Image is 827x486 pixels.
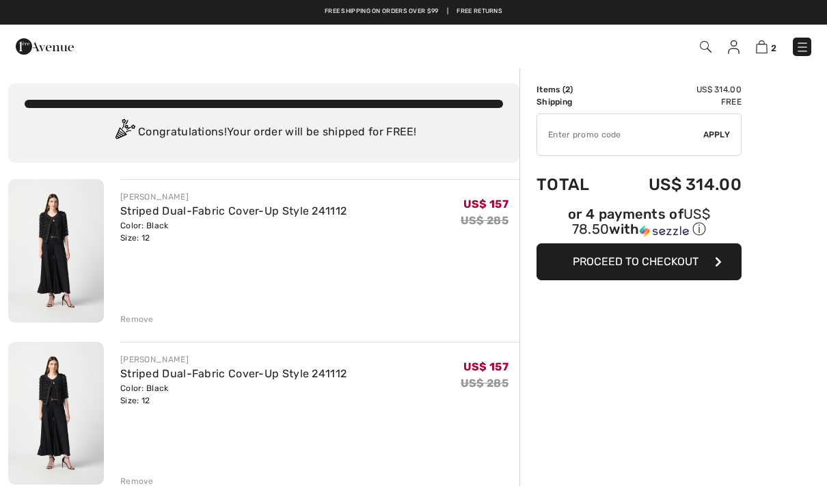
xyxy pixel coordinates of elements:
[537,161,611,208] td: Total
[756,38,776,55] a: 2
[756,40,768,53] img: Shopping Bag
[611,96,742,108] td: Free
[120,353,347,366] div: [PERSON_NAME]
[461,214,509,227] s: US$ 285
[537,208,742,243] div: or 4 payments ofUS$ 78.50withSezzle Click to learn more about Sezzle
[16,33,74,60] img: 1ère Avenue
[120,367,347,380] a: Striped Dual-Fabric Cover-Up Style 241112
[537,96,611,108] td: Shipping
[325,7,439,16] a: Free shipping on orders over $99
[796,40,809,54] img: Menu
[537,243,742,280] button: Proceed to Checkout
[565,85,570,94] span: 2
[25,119,503,146] div: Congratulations! Your order will be shipped for FREE!
[573,255,699,268] span: Proceed to Checkout
[463,198,509,211] span: US$ 157
[447,7,448,16] span: |
[611,83,742,96] td: US$ 314.00
[120,313,154,325] div: Remove
[120,204,347,217] a: Striped Dual-Fabric Cover-Up Style 241112
[611,161,742,208] td: US$ 314.00
[537,114,703,155] input: Promo code
[461,377,509,390] s: US$ 285
[463,360,509,373] span: US$ 157
[572,206,710,237] span: US$ 78.50
[111,119,138,146] img: Congratulation2.svg
[120,382,347,407] div: Color: Black Size: 12
[537,208,742,239] div: or 4 payments of with
[120,191,347,203] div: [PERSON_NAME]
[457,7,502,16] a: Free Returns
[700,41,711,53] img: Search
[8,342,104,485] img: Striped Dual-Fabric Cover-Up Style 241112
[120,219,347,244] div: Color: Black Size: 12
[537,83,611,96] td: Items ( )
[728,40,740,54] img: My Info
[8,179,104,323] img: Striped Dual-Fabric Cover-Up Style 241112
[703,129,731,141] span: Apply
[640,225,689,237] img: Sezzle
[16,39,74,52] a: 1ère Avenue
[771,43,776,53] span: 2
